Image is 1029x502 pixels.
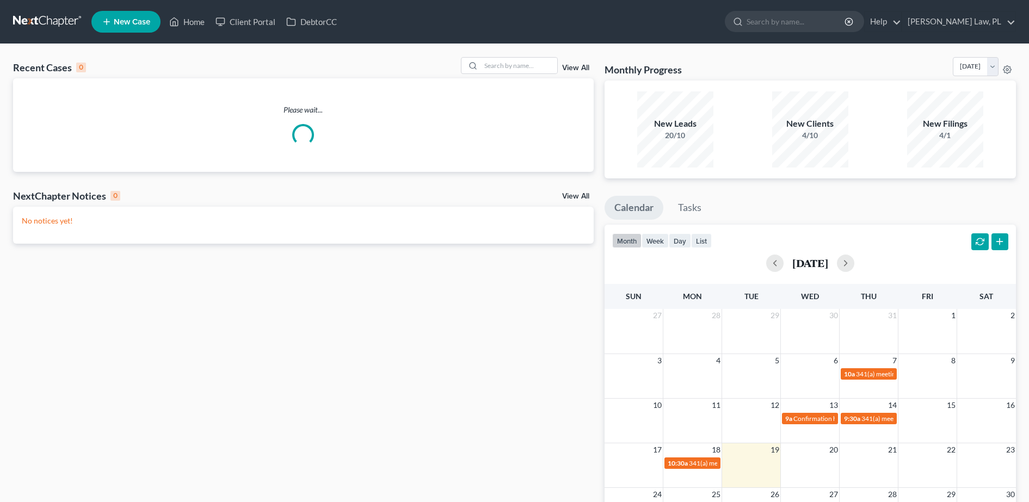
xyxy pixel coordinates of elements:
[887,488,898,501] span: 28
[792,257,828,269] h2: [DATE]
[861,292,877,301] span: Thu
[747,11,846,32] input: Search by name...
[13,104,594,115] p: Please wait...
[979,292,993,301] span: Sat
[902,12,1015,32] a: [PERSON_NAME] Law, PL
[865,12,901,32] a: Help
[715,354,722,367] span: 4
[828,399,839,412] span: 13
[769,309,780,322] span: 29
[110,191,120,201] div: 0
[605,63,682,76] h3: Monthly Progress
[22,215,585,226] p: No notices yet!
[668,459,688,467] span: 10:30a
[1009,309,1016,322] span: 2
[922,292,933,301] span: Fri
[642,233,669,248] button: week
[844,414,860,423] span: 9:30a
[828,488,839,501] span: 27
[711,488,722,501] span: 25
[1005,488,1016,501] span: 30
[793,414,855,423] span: Confirmation hearing
[1005,443,1016,456] span: 23
[1005,399,1016,412] span: 16
[281,12,342,32] a: DebtorCC
[13,61,86,74] div: Recent Cases
[769,488,780,501] span: 26
[887,399,898,412] span: 14
[562,193,589,200] a: View All
[946,488,957,501] span: 29
[626,292,642,301] span: Sun
[891,354,898,367] span: 7
[652,309,663,322] span: 27
[683,292,702,301] span: Mon
[669,233,691,248] button: day
[861,414,904,423] span: 341(a) meeting
[164,12,210,32] a: Home
[637,130,713,141] div: 20/10
[711,399,722,412] span: 11
[887,309,898,322] span: 31
[785,414,792,423] span: 9a
[946,443,957,456] span: 22
[562,64,589,72] a: View All
[711,309,722,322] span: 28
[772,117,848,130] div: New Clients
[1009,354,1016,367] span: 9
[605,196,663,220] a: Calendar
[481,58,557,73] input: Search by name...
[13,189,120,202] div: NextChapter Notices
[769,443,780,456] span: 19
[828,309,839,322] span: 30
[612,233,642,248] button: month
[210,12,281,32] a: Client Portal
[76,63,86,72] div: 0
[774,354,780,367] span: 5
[907,117,983,130] div: New Filings
[652,488,663,501] span: 24
[856,370,899,378] span: 341(a) meeting
[950,309,957,322] span: 1
[637,117,713,130] div: New Leads
[907,130,983,141] div: 4/1
[744,292,759,301] span: Tue
[887,443,898,456] span: 21
[833,354,839,367] span: 6
[656,354,663,367] span: 3
[652,399,663,412] span: 10
[772,130,848,141] div: 4/10
[689,459,732,467] span: 341(a) meeting
[801,292,819,301] span: Wed
[711,443,722,456] span: 18
[652,443,663,456] span: 17
[946,399,957,412] span: 15
[950,354,957,367] span: 8
[668,196,711,220] a: Tasks
[844,370,855,378] span: 10a
[114,18,150,26] span: New Case
[828,443,839,456] span: 20
[769,399,780,412] span: 12
[691,233,712,248] button: list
